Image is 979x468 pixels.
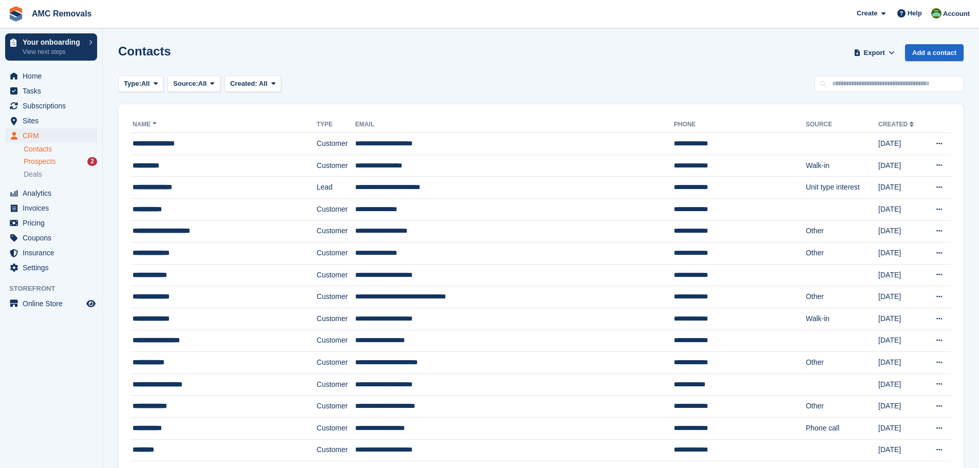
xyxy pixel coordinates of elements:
img: stora-icon-8386f47178a22dfd0bd8f6a31ec36ba5ce8667c1dd55bd0f319d3a0aa187defe.svg [8,6,24,22]
td: [DATE] [878,373,925,396]
td: Customer [317,396,355,418]
span: Account [943,9,970,19]
p: View next steps [23,47,84,57]
td: Customer [317,352,355,374]
td: Phone call [806,417,878,439]
a: AMC Removals [28,5,96,22]
img: Kayleigh Deegan [931,8,941,18]
td: Customer [317,220,355,242]
span: Source: [173,79,198,89]
a: Deals [24,169,97,180]
a: menu [5,201,97,215]
td: [DATE] [878,352,925,374]
span: Analytics [23,186,84,200]
a: menu [5,69,97,83]
a: menu [5,296,97,311]
td: Walk-in [806,308,878,330]
span: Insurance [23,246,84,260]
span: Pricing [23,216,84,230]
td: Customer [317,373,355,396]
td: [DATE] [878,308,925,330]
td: Customer [317,242,355,265]
td: Other [806,352,878,374]
td: [DATE] [878,264,925,286]
span: Online Store [23,296,84,311]
th: Type [317,117,355,133]
span: All [141,79,150,89]
a: Your onboarding View next steps [5,33,97,61]
th: Phone [674,117,806,133]
td: [DATE] [878,198,925,220]
a: Prospects 2 [24,156,97,167]
td: [DATE] [878,439,925,461]
a: menu [5,260,97,275]
td: Other [806,396,878,418]
a: Name [133,121,159,128]
td: [DATE] [878,396,925,418]
td: [DATE] [878,177,925,199]
td: Lead [317,177,355,199]
span: Settings [23,260,84,275]
td: Customer [317,439,355,461]
div: 2 [87,157,97,166]
a: menu [5,84,97,98]
span: Export [864,48,885,58]
a: Preview store [85,297,97,310]
a: menu [5,114,97,128]
a: menu [5,99,97,113]
span: Tasks [23,84,84,98]
td: Customer [317,264,355,286]
a: Add a contact [905,44,964,61]
td: Customer [317,417,355,439]
td: Customer [317,133,355,155]
a: menu [5,216,97,230]
span: Invoices [23,201,84,215]
span: Storefront [9,284,102,294]
span: CRM [23,128,84,143]
td: Other [806,220,878,242]
a: menu [5,186,97,200]
a: menu [5,246,97,260]
td: Unit type interest [806,177,878,199]
span: Sites [23,114,84,128]
td: Customer [317,155,355,177]
span: Created: [230,80,257,87]
td: [DATE] [878,286,925,308]
td: Other [806,286,878,308]
th: Source [806,117,878,133]
td: Other [806,242,878,265]
td: [DATE] [878,133,925,155]
td: [DATE] [878,417,925,439]
td: Customer [317,198,355,220]
span: All [259,80,268,87]
td: [DATE] [878,220,925,242]
td: [DATE] [878,330,925,352]
p: Your onboarding [23,39,84,46]
td: [DATE] [878,242,925,265]
span: Help [908,8,922,18]
span: Coupons [23,231,84,245]
td: Customer [317,308,355,330]
button: Type: All [118,76,163,92]
span: Deals [24,170,42,179]
span: Prospects [24,157,56,166]
a: Contacts [24,144,97,154]
td: Customer [317,330,355,352]
button: Export [852,44,897,61]
a: Created [878,121,916,128]
button: Source: All [168,76,220,92]
span: Subscriptions [23,99,84,113]
h1: Contacts [118,44,171,58]
button: Created: All [225,76,281,92]
span: Home [23,69,84,83]
span: All [198,79,207,89]
th: Email [355,117,674,133]
span: Type: [124,79,141,89]
span: Create [857,8,877,18]
a: menu [5,128,97,143]
td: Customer [317,286,355,308]
a: menu [5,231,97,245]
td: [DATE] [878,155,925,177]
td: Walk-in [806,155,878,177]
